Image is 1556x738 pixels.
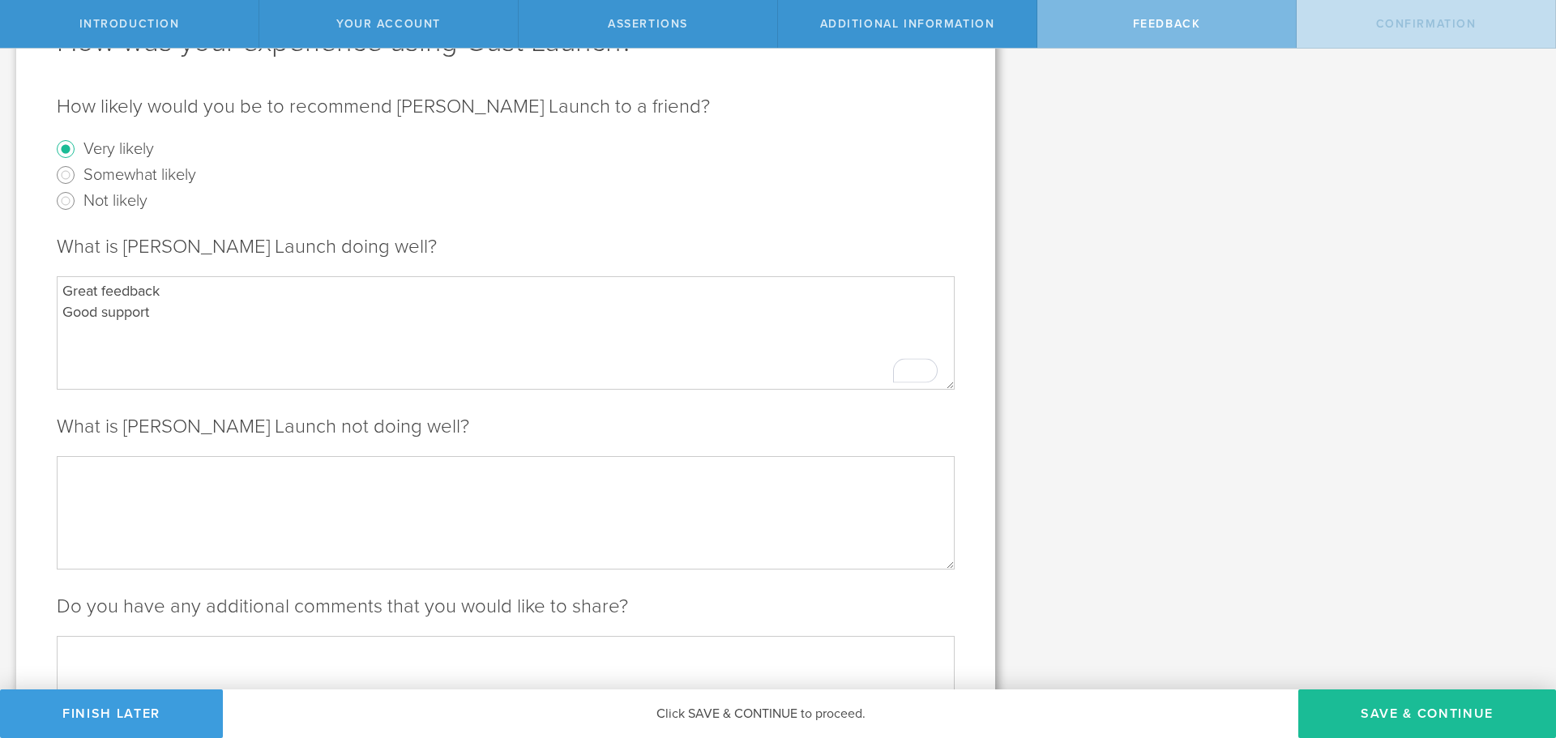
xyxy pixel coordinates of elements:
[1475,612,1556,689] iframe: Chat Widget
[1133,17,1201,31] span: Feedback
[83,188,147,211] label: Not likely
[57,234,955,260] p: What is [PERSON_NAME] Launch doing well?
[57,414,955,440] p: What is [PERSON_NAME] Launch not doing well?
[223,689,1298,738] div: Click SAVE & CONTINUE to proceed.
[820,17,995,31] span: Additional Information
[57,276,955,389] textarea: To enrich screen reader interactions, please activate Accessibility in Grammarly extension settings
[79,17,180,31] span: Introduction
[57,94,955,120] p: How likely would you be to recommend [PERSON_NAME] Launch to a friend?
[57,594,955,620] p: Do you have any additional comments that you would like to share?
[1376,17,1477,31] span: Confirmation
[336,17,441,31] span: Your Account
[83,162,196,186] label: Somewhat likely
[608,17,688,31] span: Assertions
[83,136,154,160] label: Very likely
[1298,689,1556,738] button: Save & Continue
